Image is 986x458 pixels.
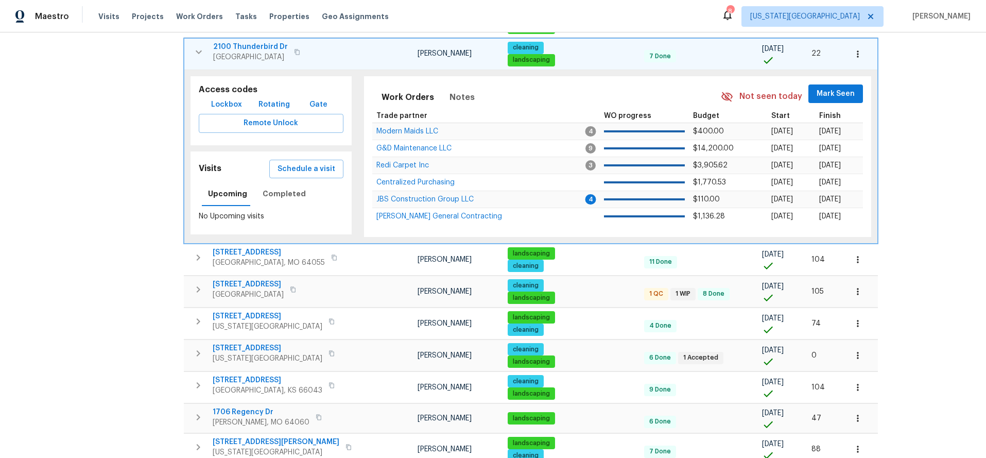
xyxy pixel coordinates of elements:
button: Mark Seen [808,84,863,104]
span: [DATE] [771,128,793,135]
span: cleaning [509,43,543,52]
span: [DATE] [762,410,784,417]
span: Work Orders [176,11,223,22]
span: cleaning [509,262,543,270]
span: Budget [693,112,719,120]
span: [PERSON_NAME] [418,50,472,57]
span: 4 [585,194,596,205]
span: landscaping [509,294,554,302]
span: 8 Done [699,290,729,298]
span: landscaping [509,439,554,448]
span: [GEOGRAPHIC_DATA] [213,52,288,62]
span: Visits [98,11,119,22]
button: Lockbox [207,95,246,114]
span: Projects [132,11,164,22]
a: JBS Construction Group LLC [376,196,474,202]
span: [DATE] [771,145,793,152]
span: $3,905.62 [693,162,728,169]
span: Upcoming [208,188,247,200]
span: [DATE] [819,145,841,152]
span: 1 WIP [671,290,695,298]
span: G&D Maintenance LLC [376,145,452,152]
span: [DATE] [771,196,793,203]
span: 9 [585,143,596,154]
span: $110.00 [693,196,720,203]
span: 47 [811,415,821,422]
p: No Upcoming visits [199,211,343,222]
span: 105 [811,288,824,295]
span: [GEOGRAPHIC_DATA], MO 64055 [213,258,325,268]
span: [DATE] [771,162,793,169]
span: 104 [811,384,825,391]
span: Schedule a visit [278,163,335,176]
span: cleaning [509,281,543,290]
span: [DATE] [762,315,784,322]
span: landscaping [509,56,554,64]
span: Not seen today [739,91,802,103]
span: WO progress [604,112,651,120]
span: Modern Maids LLC [376,128,438,135]
span: [PERSON_NAME] [418,415,472,422]
span: [PERSON_NAME] General Contracting [376,213,502,220]
span: [DATE] [762,283,784,290]
span: [PERSON_NAME] [418,384,472,391]
a: Redi Carpet Inc [376,162,429,168]
span: 7 Done [645,52,675,61]
span: Finish [819,112,841,120]
span: 2100 Thunderbird Dr [213,42,288,52]
span: landscaping [509,249,554,258]
button: Remote Unlock [199,114,343,133]
span: [DATE] [819,179,841,186]
span: Completed [263,188,306,200]
span: [US_STATE][GEOGRAPHIC_DATA] [750,11,860,22]
span: [DATE] [771,179,793,186]
div: 8 [726,6,734,16]
span: Gate [306,98,331,111]
span: 104 [811,256,825,263]
span: [STREET_ADDRESS] [213,343,322,353]
button: Rotating [254,95,294,114]
a: Modern Maids LLC [376,128,438,134]
span: [STREET_ADDRESS] [213,247,325,258]
span: Mark Seen [817,88,855,100]
span: [DATE] [819,196,841,203]
span: [STREET_ADDRESS] [213,279,284,290]
span: [PERSON_NAME] [418,256,472,263]
button: Schedule a visit [269,160,343,179]
span: 4 [585,126,596,137]
a: Centralized Purchasing [376,179,455,185]
span: [US_STATE][GEOGRAPHIC_DATA] [213,447,339,457]
span: [PERSON_NAME], MO 64060 [213,417,309,428]
a: G&D Maintenance LLC [376,145,452,151]
span: $1,136.28 [693,213,725,220]
span: 9 Done [645,385,675,394]
span: landscaping [509,358,554,366]
span: Maestro [35,11,69,22]
span: Tasks [235,13,257,20]
span: [DATE] [762,347,784,354]
span: cleaning [509,377,543,386]
span: [PERSON_NAME] [908,11,971,22]
h5: Visits [199,163,221,174]
span: 22 [811,50,821,57]
span: Centralized Purchasing [376,179,455,186]
span: 11 Done [645,258,676,266]
span: 1706 Regency Dr [213,407,309,417]
span: 3 [585,160,596,171]
span: Notes [449,90,475,105]
span: Rotating [258,98,290,111]
span: [PERSON_NAME] [418,352,472,359]
span: Start [771,112,790,120]
span: cleaning [509,326,543,334]
span: [GEOGRAPHIC_DATA] [213,290,284,300]
span: landscaping [509,313,554,322]
span: [PERSON_NAME] [418,320,472,327]
a: [PERSON_NAME] General Contracting [376,213,502,219]
span: Properties [269,11,309,22]
span: [PERSON_NAME] [418,446,472,453]
span: 1 Accepted [679,353,722,362]
span: [DATE] [819,162,841,169]
button: Gate [302,95,335,114]
span: Remote Unlock [207,117,335,130]
span: [US_STATE][GEOGRAPHIC_DATA] [213,321,322,332]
